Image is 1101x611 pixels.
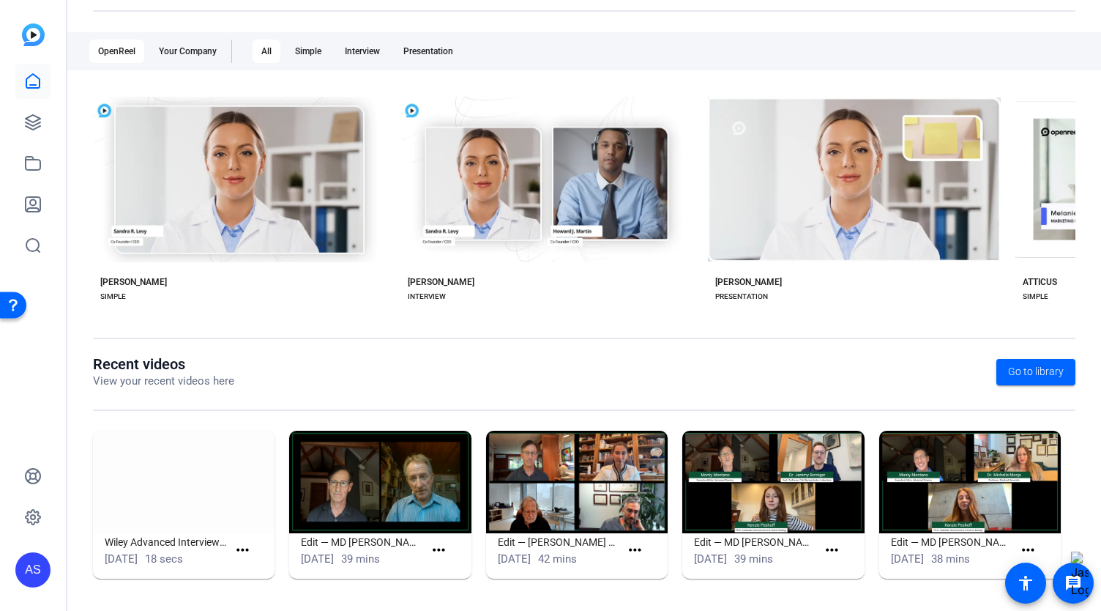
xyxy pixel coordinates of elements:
[891,552,924,566] span: [DATE]
[931,552,970,566] span: 38 mins
[341,552,380,566] span: 39 mins
[1019,541,1037,560] mat-icon: more_horiz
[1064,574,1082,592] mat-icon: message
[1023,276,1057,288] div: ATTICUS
[93,355,234,373] h1: Recent videos
[430,541,448,560] mat-icon: more_horiz
[486,431,668,533] img: Edit — Dr. Pam Sharma and Dr. Jim Allison (raw footage)
[715,291,768,303] div: PRESENTATION
[22,23,45,46] img: blue-gradient.svg
[1017,574,1034,592] mat-icon: accessibility
[408,291,446,303] div: INTERVIEW
[538,552,577,566] span: 42 mins
[150,40,225,63] div: Your Company
[105,552,138,566] span: [DATE]
[996,359,1075,385] a: Go to library
[253,40,280,63] div: All
[301,552,334,566] span: [DATE]
[89,40,144,63] div: OpenReel
[15,552,51,588] div: AS
[105,533,228,551] h1: Wiley Advanced Interview (51706)
[336,40,389,63] div: Interview
[145,552,183,566] span: 18 secs
[626,541,644,560] mat-icon: more_horiz
[395,40,462,63] div: Presentation
[100,276,167,288] div: [PERSON_NAME]
[100,291,126,303] div: SIMPLE
[823,541,841,560] mat-icon: more_horiz
[301,533,424,551] h1: Edit — MD [PERSON_NAME] Podcast w/ [PERSON_NAME]
[715,276,782,288] div: [PERSON_NAME]
[498,533,621,551] h1: Edit — [PERSON_NAME] and Dr. [PERSON_NAME] (raw footage)
[1008,364,1064,379] span: Go to library
[879,431,1061,533] img: Edit — MD Anderson w/ Michelle Monje (Final)
[93,373,234,390] p: View your recent videos here
[734,552,773,566] span: 39 mins
[694,533,817,551] h1: Edit — MD [PERSON_NAME] w/ [PERSON_NAME]
[286,40,330,63] div: Simple
[408,276,474,288] div: [PERSON_NAME]
[682,431,864,533] img: Edit — MD Anderson w/ Jeremy Borniger
[93,431,275,533] img: Wiley Advanced Interview (51706)
[694,552,727,566] span: [DATE]
[1023,291,1048,303] div: SIMPLE
[891,533,1014,551] h1: Edit — MD [PERSON_NAME] w/ [PERSON_NAME] (Final)
[498,552,531,566] span: [DATE]
[234,541,252,560] mat-icon: more_horiz
[289,431,471,533] img: Edit — MD Anderson Podcast w/ Charles Raison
